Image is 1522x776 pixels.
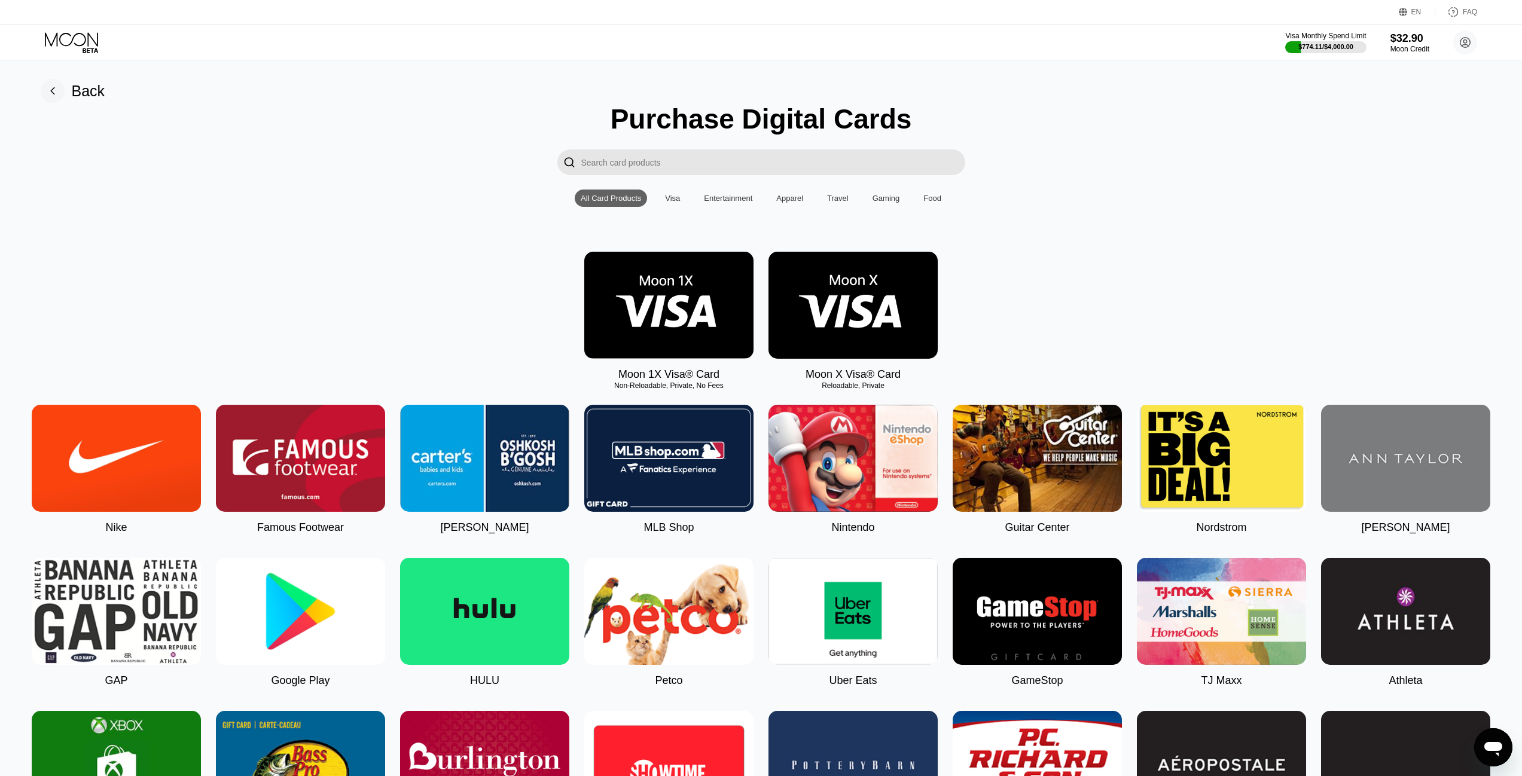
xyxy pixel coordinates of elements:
div: Non-Reloadable, Private, No Fees [584,381,754,390]
div: Guitar Center [1005,521,1069,534]
div: EN [1411,8,1422,16]
div: Nintendo [831,521,874,534]
div: Apparel [776,194,803,203]
div: FAQ [1463,8,1477,16]
div: Visa Monthly Spend Limit$774.11/$4,000.00 [1285,32,1366,53]
div: Visa [659,190,686,207]
div: FAQ [1435,6,1477,18]
div: $32.90 [1390,32,1429,45]
div: Back [41,79,105,103]
div: TJ Maxx [1201,674,1242,687]
div: Gaming [873,194,900,203]
div: GameStop [1011,674,1063,687]
div: Travel [827,194,849,203]
div: Purchase Digital Cards [611,103,912,135]
div: Famous Footwear [257,521,344,534]
div: HULU [470,674,499,687]
div: Food [917,190,947,207]
div: Entertainment [704,194,752,203]
div: Athleta [1389,674,1422,687]
div: GAP [105,674,127,687]
div: $774.11 / $4,000.00 [1298,43,1353,50]
input: Search card products [581,149,965,175]
div: Reloadable, Private [768,381,938,390]
div: EN [1399,6,1435,18]
div:  [557,149,581,175]
div: Uber Eats [829,674,877,687]
div: Moon X Visa® Card [806,368,901,381]
div: [PERSON_NAME] [1361,521,1450,534]
iframe: Mesajlaşma penceresini başlatma düğmesi, görüşme devam ediyor [1474,728,1512,766]
div: Moon 1X Visa® Card [618,368,719,381]
div: Moon Credit [1390,45,1429,53]
div: Nordstrom [1196,521,1246,534]
div:  [563,155,575,169]
div: $32.90Moon Credit [1390,32,1429,53]
div: Gaming [867,190,906,207]
div: All Card Products [575,190,647,207]
div: [PERSON_NAME] [440,521,529,534]
div: MLB Shop [643,521,694,534]
div: All Card Products [581,194,641,203]
div: Entertainment [698,190,758,207]
div: Nike [105,521,127,534]
div: Travel [821,190,855,207]
div: Food [923,194,941,203]
div: Back [72,83,105,100]
div: Apparel [770,190,809,207]
div: Visa [665,194,680,203]
div: Visa Monthly Spend Limit [1285,32,1366,40]
div: Petco [655,674,682,687]
div: Google Play [271,674,330,687]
